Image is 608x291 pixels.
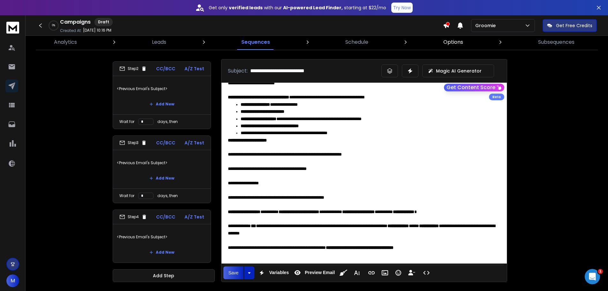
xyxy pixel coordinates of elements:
[268,270,290,275] span: Variables
[119,66,147,72] div: Step 2
[379,266,391,279] button: Insert Image (Ctrl+P)
[6,274,19,287] button: M
[439,34,467,50] a: Options
[156,65,175,72] p: CC/BCC
[144,98,179,111] button: Add New
[345,38,368,46] p: Schedule
[184,214,204,220] p: A/Z Test
[60,28,82,33] p: Created At:
[184,65,204,72] p: A/Z Test
[83,28,111,33] p: [DATE] 10:16 PM
[543,19,597,32] button: Get Free Credits
[54,38,77,46] p: Analytics
[598,269,603,274] span: 1
[113,210,211,263] li: Step4CC/BCCA/Z Test<Previous Email's Subject>Add New
[228,67,248,75] p: Subject:
[144,246,179,259] button: Add New
[156,214,175,220] p: CC/BCC
[443,38,463,46] p: Options
[157,119,178,124] p: days, then
[119,119,134,124] p: Wait for
[223,266,244,279] button: Save
[256,266,290,279] button: Variables
[444,84,504,91] button: Get Content Score
[144,172,179,185] button: Add New
[237,34,274,50] a: Sequences
[538,38,574,46] p: Subsequences
[148,34,170,50] a: Leads
[60,18,91,26] h1: Campaigns
[420,266,432,279] button: Code View
[337,266,349,279] button: Clean HTML
[392,266,404,279] button: Emoticons
[422,65,494,77] button: Magic AI Generator
[119,193,134,198] p: Wait for
[119,140,147,146] div: Step 3
[6,22,19,34] img: logo
[113,269,215,282] button: Add Step
[113,61,211,129] li: Step2CC/BCCA/Z Test<Previous Email's Subject>Add NewWait fordays, then
[304,270,336,275] span: Preview Email
[351,266,363,279] button: More Text
[342,34,372,50] a: Schedule
[184,140,204,146] p: A/Z Test
[229,4,263,11] strong: verified leads
[556,22,592,29] p: Get Free Credits
[94,18,113,26] div: Draft
[489,94,504,100] div: Beta
[291,266,336,279] button: Preview Email
[52,24,55,27] p: 0 %
[209,4,386,11] p: Get only with our starting at $22/mo
[365,266,378,279] button: Insert Link (Ctrl+K)
[113,135,211,203] li: Step3CC/BCCA/Z Test<Previous Email's Subject>Add NewWait fordays, then
[50,34,81,50] a: Analytics
[119,214,147,220] div: Step 4
[152,38,166,46] p: Leads
[534,34,578,50] a: Subsequences
[117,80,207,98] p: <Previous Email's Subject>
[156,140,175,146] p: CC/BCC
[117,154,207,172] p: <Previous Email's Subject>
[585,269,600,284] iframe: Intercom live chat
[283,4,343,11] strong: AI-powered Lead Finder,
[157,193,178,198] p: days, then
[393,4,411,11] p: Try Now
[436,68,482,74] p: Magic AI Generator
[391,3,413,13] button: Try Now
[117,228,207,246] p: <Previous Email's Subject>
[475,22,498,29] p: Groomie
[241,38,270,46] p: Sequences
[406,266,418,279] button: Insert Unsubscribe Link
